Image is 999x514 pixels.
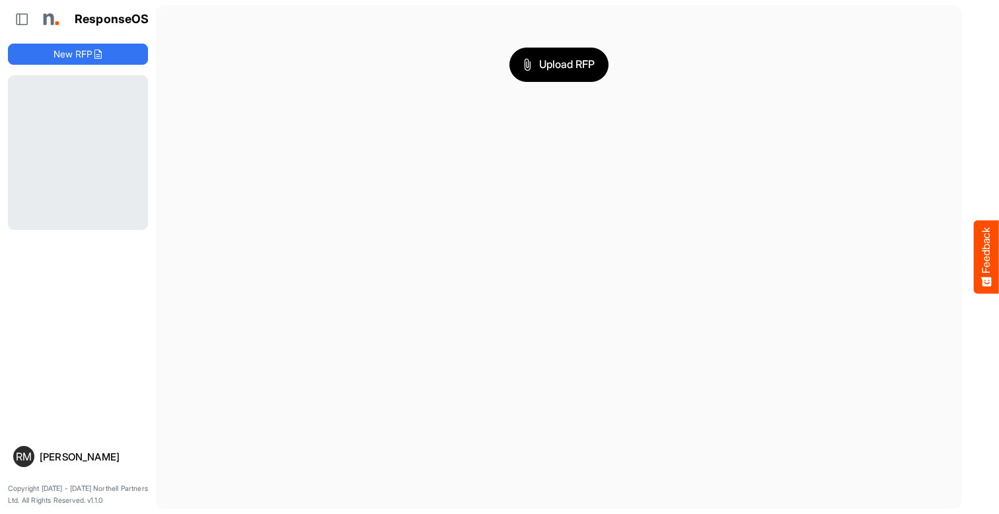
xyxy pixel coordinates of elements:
[75,13,149,26] h1: ResponseOS
[36,6,63,32] img: Northell
[8,44,148,65] button: New RFP
[523,56,595,73] span: Upload RFP
[509,48,609,82] button: Upload RFP
[8,483,148,506] p: Copyright [DATE] - [DATE] Northell Partners Ltd. All Rights Reserved. v1.1.0
[8,75,148,229] div: Loading...
[40,452,143,462] div: [PERSON_NAME]
[974,221,999,294] button: Feedback
[16,451,32,462] span: RM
